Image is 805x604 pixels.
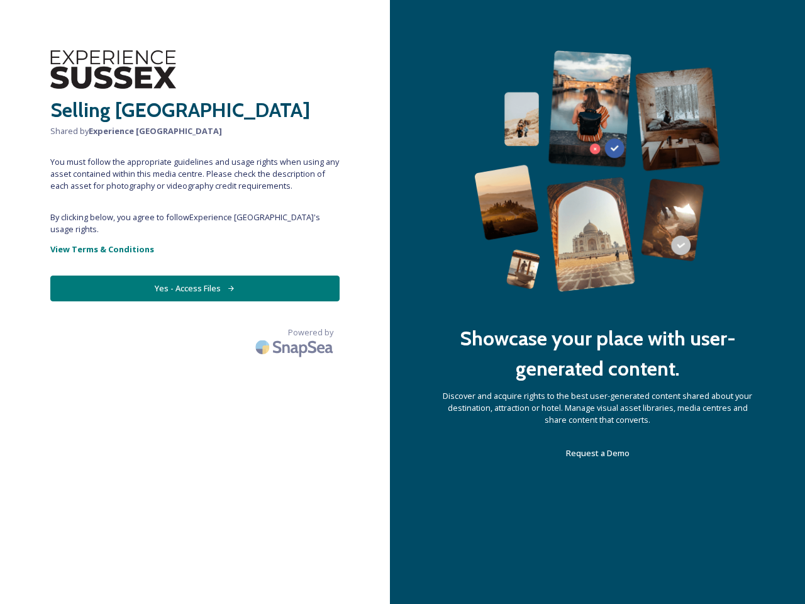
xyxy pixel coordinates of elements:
[566,447,630,459] span: Request a Demo
[89,125,222,137] strong: Experience [GEOGRAPHIC_DATA]
[50,242,340,257] a: View Terms & Conditions
[50,211,340,235] span: By clicking below, you agree to follow Experience [GEOGRAPHIC_DATA] 's usage rights.
[566,445,630,461] a: Request a Demo
[50,156,340,193] span: You must follow the appropriate guidelines and usage rights when using any asset contained within...
[252,332,340,362] img: SnapSea Logo
[440,390,755,427] span: Discover and acquire rights to the best user-generated content shared about your destination, att...
[50,243,154,255] strong: View Terms & Conditions
[440,323,755,384] h2: Showcase your place with user-generated content.
[288,327,333,338] span: Powered by
[50,50,176,89] img: WSCC%20ES%20Logo%20-%20Primary%20-%20Black.png
[474,50,721,292] img: 63b42ca75bacad526042e722_Group%20154-p-800.png
[50,95,340,125] h2: Selling [GEOGRAPHIC_DATA]
[50,276,340,301] button: Yes - Access Files
[50,125,340,137] span: Shared by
